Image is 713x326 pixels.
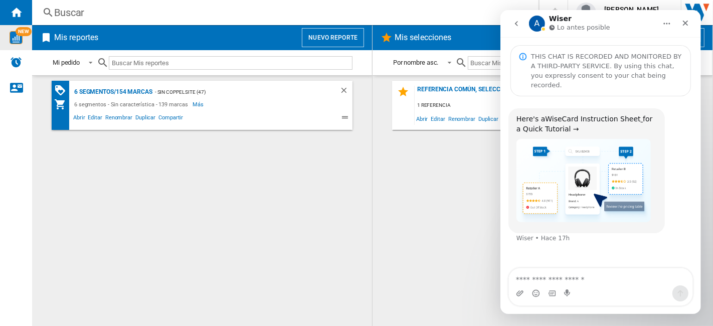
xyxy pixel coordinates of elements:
[339,86,352,98] div: Borrar
[72,113,87,125] span: Abrir
[576,3,596,23] img: profile.jpg
[134,113,157,125] span: Duplicar
[53,59,80,66] div: Mi pedido
[415,99,693,112] div: 1 referencia
[109,56,352,70] input: Buscar Mis reportes
[52,28,100,47] h2: Mis reportes
[302,28,364,47] button: Nuevo reporte
[72,98,193,110] div: 6 segmentos - Sin característica - 139 marcas
[72,86,152,98] div: 6 segmentos/154 marcas
[54,6,512,20] div: Buscar
[104,113,134,125] span: Renombrar
[430,112,447,125] span: Editar
[447,112,477,125] span: Renombrar
[477,112,500,125] span: Duplicar
[152,86,319,98] div: - SIN COPPEL SITE (47)
[468,56,693,70] input: Buscar Mis selecciones
[500,10,701,314] iframe: Intercom live chat
[87,113,104,125] span: Editar
[10,56,22,68] img: alerts-logo.svg
[604,5,659,15] span: [PERSON_NAME]
[415,112,430,125] span: Abrir
[16,27,32,36] span: NEW
[54,84,72,97] div: Matriz de PROMOCIONES
[157,113,185,125] span: Compartir
[393,28,454,47] h2: Mis selecciones
[10,31,23,44] img: wise-card.svg
[54,98,72,110] div: Mi colección
[415,86,680,99] div: Referencia común, selección generada automáticamente
[393,59,439,66] div: Por nombre asc.
[193,98,206,110] span: Más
